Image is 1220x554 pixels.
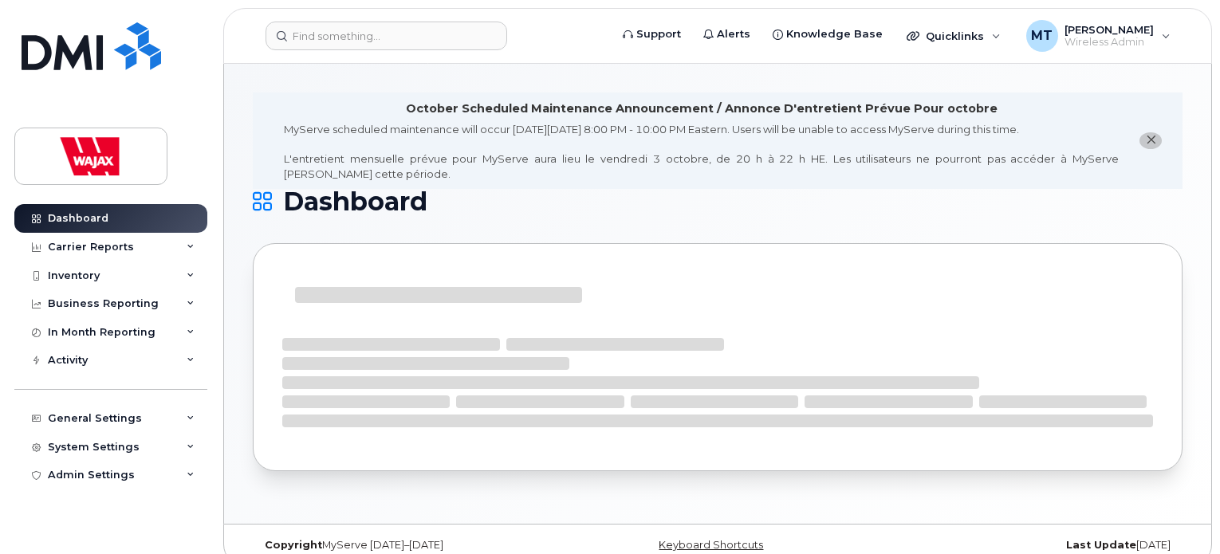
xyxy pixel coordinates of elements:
[265,539,322,551] strong: Copyright
[1066,539,1136,551] strong: Last Update
[659,539,763,551] a: Keyboard Shortcuts
[253,539,563,552] div: MyServe [DATE]–[DATE]
[406,100,998,117] div: October Scheduled Maintenance Announcement / Annonce D'entretient Prévue Pour octobre
[872,539,1183,552] div: [DATE]
[284,122,1119,181] div: MyServe scheduled maintenance will occur [DATE][DATE] 8:00 PM - 10:00 PM Eastern. Users will be u...
[283,190,427,214] span: Dashboard
[1139,132,1162,149] button: close notification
